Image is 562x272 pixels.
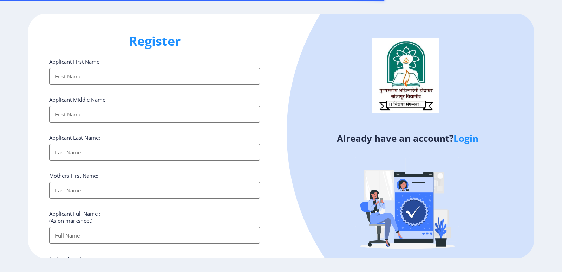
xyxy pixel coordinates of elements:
input: Full Name [49,227,260,244]
h4: Already have an account? [286,133,529,144]
label: Mothers First Name: [49,172,98,179]
input: First Name [49,68,260,85]
input: Last Name [49,182,260,199]
label: Applicant Last Name: [49,134,100,141]
label: Applicant First Name: [49,58,101,65]
label: Applicant Middle Name: [49,96,107,103]
input: First Name [49,106,260,123]
a: Login [453,132,478,145]
img: logo [372,38,439,113]
img: Verified-rafiki.svg [346,144,469,267]
label: Applicant Full Name : (As on marksheet) [49,210,100,224]
h1: Register [49,33,260,50]
label: Aadhar Number : [49,255,91,262]
input: Last Name [49,144,260,161]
